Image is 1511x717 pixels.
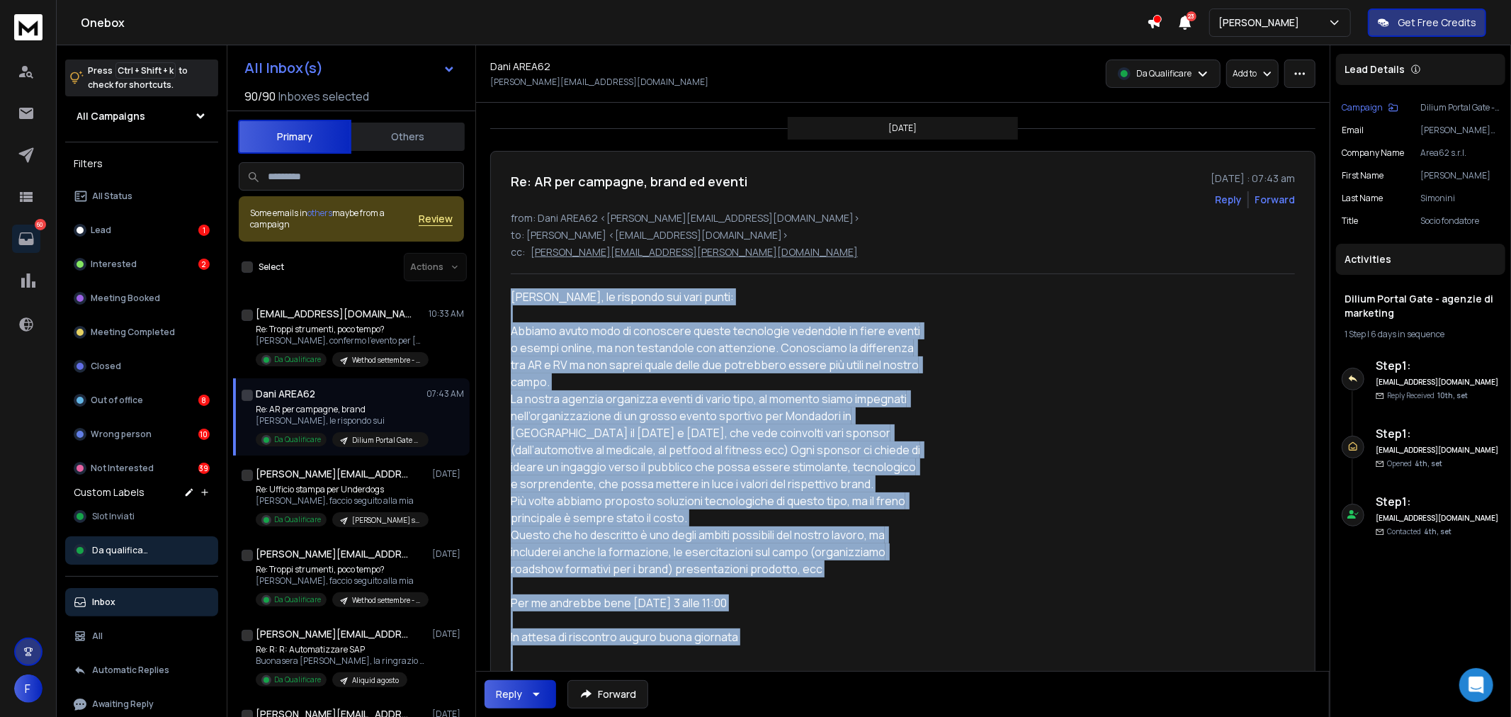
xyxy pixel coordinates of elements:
span: Review [419,212,453,226]
p: Re: Ufficio stampa per Underdogs [256,484,426,495]
h3: Filters [65,154,218,174]
button: Closed [65,352,218,380]
p: Add to [1233,68,1257,79]
p: Contacted [1387,526,1451,537]
h1: Onebox [81,14,1147,31]
p: [PERSON_NAME], faccio seguito alla mia [256,575,426,587]
span: 23 [1187,11,1196,21]
p: Press to check for shortcuts. [88,64,188,92]
div: 8 [198,395,210,406]
p: Re: AR per campagne, brand [256,404,426,415]
p: [DATE] [432,628,464,640]
p: [PERSON_NAME] [1420,170,1500,181]
div: 1 [198,225,210,236]
p: Closed [91,361,121,372]
p: 07:43 AM [426,388,464,400]
span: 4th, set [1415,458,1442,468]
p: Da Qualificare [1136,68,1192,79]
p: Meeting Booked [91,293,160,304]
p: Company Name [1342,147,1404,159]
h3: Inboxes selected [278,88,369,105]
div: La nostra agenzia organizza eventi di vario tipo, al momento siamo impegnati nell’organizzazione ... [511,390,924,492]
p: Wrong person [91,429,152,440]
div: Più volte abbiamo proposto soluzioni tecnologiche di questo tipo, ma il freno principale è sempre... [511,492,924,526]
p: Da Qualificare [274,434,321,445]
p: Re: Troppi strumenti, poco tempo? [256,324,426,335]
button: Meeting Booked [65,284,218,312]
h1: Dani AREA62 [490,60,550,74]
button: Slot Inviati [65,502,218,531]
div: Reply [496,687,522,701]
p: Re: R: R: Automatizzare SAP [256,644,426,655]
p: Awaiting Reply [92,699,154,710]
div: In attesa di riscontro auguro buona giornata [511,628,924,645]
p: Socio fondatore [1420,215,1500,227]
h1: [PERSON_NAME][EMAIL_ADDRESS][DOMAIN_NAME] [256,547,412,561]
span: 10th, set [1437,390,1468,400]
div: 39 [198,463,210,474]
p: [DATE] [889,123,917,134]
p: Wethod settembre - marketing [352,595,420,606]
p: [PERSON_NAME][EMAIL_ADDRESS][DOMAIN_NAME] [490,77,708,88]
p: Buonasera [PERSON_NAME], la ringrazio per il [256,655,426,667]
div: Questo che ho descritto è uno degli ambiti possibili del nostro lavoro, ma includerei anche la fo... [511,526,924,577]
p: First Name [1342,170,1383,181]
p: cc: [511,245,525,259]
button: Automatic Replies [65,656,218,684]
p: Campaign [1342,102,1383,113]
a: 60 [12,225,40,253]
p: [PERSON_NAME], le rispondo sui [256,415,426,427]
button: Not Interested39 [65,454,218,482]
span: 6 days in sequence [1371,328,1444,340]
h1: Dilium Portal Gate - agenzie di marketing [1345,292,1497,320]
p: Da Qualificare [274,354,321,365]
p: Not Interested [91,463,154,474]
p: to: [PERSON_NAME] <[EMAIL_ADDRESS][DOMAIN_NAME]> [511,228,1295,242]
p: Last Name [1342,193,1383,204]
p: title [1342,215,1358,227]
p: [PERSON_NAME] [1218,16,1305,30]
button: Inbox [65,588,218,616]
p: Da Qualificare [274,594,321,605]
span: 90 / 90 [244,88,276,105]
button: F [14,674,43,703]
span: 1 Step [1345,328,1366,340]
p: Dilium Portal Gate - agenzie di marketing [352,435,420,446]
label: Select [259,261,284,273]
p: Email [1342,125,1364,136]
p: [PERSON_NAME], confermo l’evento per [DATE] [256,335,426,346]
p: [DATE] [432,468,464,480]
p: [PERSON_NAME] settembre [352,515,420,526]
p: Opened [1387,458,1442,469]
p: 60 [35,219,46,230]
div: Activities [1336,244,1505,275]
button: Reply [485,680,556,708]
span: others [307,207,332,219]
h6: [EMAIL_ADDRESS][DOMAIN_NAME] [1376,377,1500,388]
div: 2 [198,259,210,270]
button: Meeting Completed [65,318,218,346]
div: Abbiamo avuto modo di conoscere queste tecnologie vedendole in fiere eventi o esempi online, ma n... [511,322,924,390]
button: Campaign [1342,102,1398,113]
p: [PERSON_NAME][EMAIL_ADDRESS][DOMAIN_NAME] [1420,125,1500,136]
button: All Campaigns [65,102,218,130]
h6: Step 1 : [1376,357,1500,374]
p: [PERSON_NAME][EMAIL_ADDRESS][PERSON_NAME][DOMAIN_NAME] [531,245,858,259]
p: All Status [92,191,132,202]
button: Get Free Credits [1368,9,1486,37]
img: logo [14,14,43,40]
h6: [EMAIL_ADDRESS][DOMAIN_NAME] [1376,513,1500,524]
span: Da qualificare [92,545,152,556]
h1: [PERSON_NAME][EMAIL_ADDRESS][DOMAIN_NAME] [256,467,412,481]
p: Inbox [92,597,115,608]
p: Simonini [1420,193,1500,204]
p: Dilium Portal Gate - agenzie di marketing [1420,102,1500,113]
h6: Step 1 : [1376,425,1500,442]
p: Area62 s.r.l. [1420,147,1500,159]
button: Reply [1215,193,1242,207]
div: Forward [1255,193,1295,207]
div: Some emails in maybe from a campaign [250,208,419,230]
p: Da Qualificare [274,514,321,525]
button: Interested2 [65,250,218,278]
